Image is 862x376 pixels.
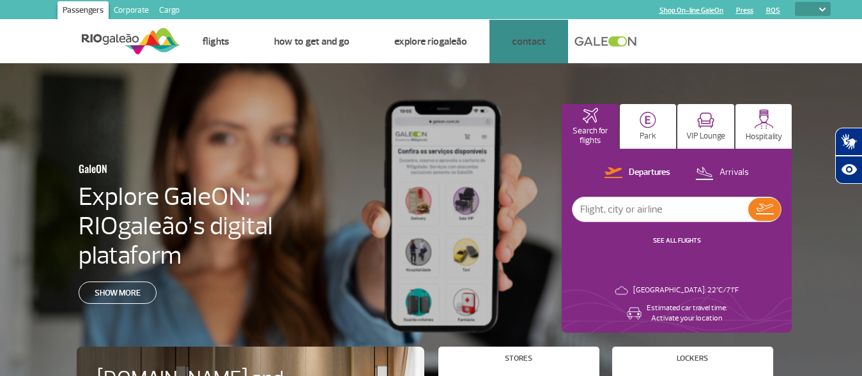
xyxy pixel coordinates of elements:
[746,132,782,142] p: Hospitality
[154,1,185,22] a: Cargo
[601,165,674,181] button: Departures
[640,112,656,128] img: carParkingHome.svg
[766,6,780,15] a: RQS
[274,35,350,48] a: How to get and go
[512,35,546,48] a: Contact
[649,236,705,246] button: SEE ALL FLIGHTS
[677,355,708,362] h4: Lockers
[203,35,229,48] a: Flights
[835,128,862,156] button: Abrir tradutor de língua de sinais.
[568,126,612,146] p: Search for flights
[394,35,467,48] a: Explore RIOgaleão
[573,197,748,222] input: Flight, city or airline
[835,156,862,184] button: Abrir recursos assistivos.
[647,303,727,324] p: Estimated car travel time: Activate your location
[754,109,774,129] img: hospitality.svg
[686,132,725,141] p: VIP Lounge
[640,132,656,141] p: Park
[562,104,619,149] button: Search for flights
[505,355,532,362] h4: Stores
[697,112,714,128] img: vipRoom.svg
[109,1,154,22] a: Corporate
[583,108,598,123] img: airplaneHomeActive.svg
[653,236,701,244] a: SEE ALL FLIGHTS
[736,6,753,15] a: Press
[735,104,792,149] button: Hospitality
[677,104,734,149] button: VIP Lounge
[58,1,109,22] a: Passengers
[659,6,723,15] a: Shop On-line GaleOn
[620,104,677,149] button: Park
[720,167,749,179] p: Arrivals
[835,128,862,184] div: Plugin de acessibilidade da Hand Talk.
[79,155,292,182] h3: GaleON
[691,165,753,181] button: Arrivals
[629,167,670,179] p: Departures
[79,182,355,270] h4: Explore GaleON: RIOgaleão’s digital plataform
[633,285,739,296] p: [GEOGRAPHIC_DATA]: 22°C/71°F
[79,282,157,304] a: Show more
